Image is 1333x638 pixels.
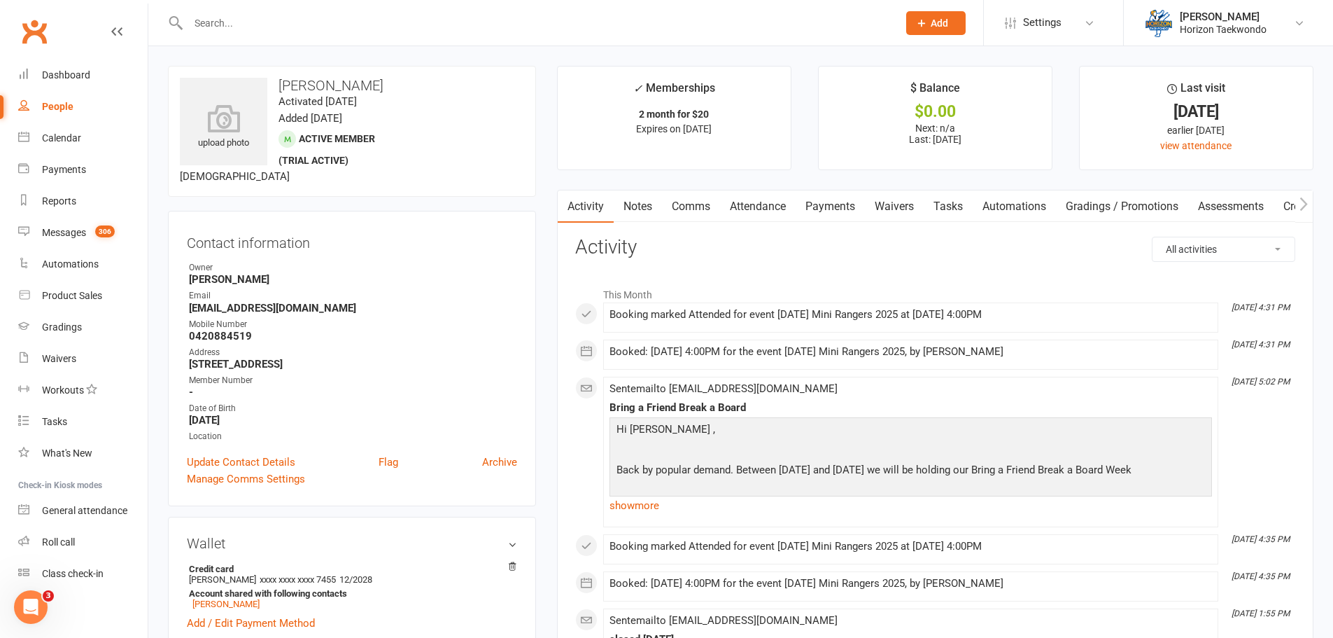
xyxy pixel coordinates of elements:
div: Automations [42,258,99,270]
button: Add [906,11,966,35]
div: People [42,101,73,112]
span: Expires on [DATE] [636,123,712,134]
a: Gradings [18,312,148,343]
a: Gradings / Promotions [1056,190,1188,223]
div: General attendance [42,505,127,516]
a: view attendance [1160,140,1232,151]
div: Member Number [189,374,517,387]
div: Product Sales [42,290,102,301]
span: 3 [43,590,54,602]
li: [PERSON_NAME] [187,562,517,611]
div: Horizon Taekwondo [1180,23,1267,36]
div: Booked: [DATE] 4:00PM for the event [DATE] Mini Rangers 2025, by [PERSON_NAME] [609,346,1212,358]
a: What's New [18,438,148,469]
a: Update Contact Details [187,454,295,471]
input: Search... [184,13,888,33]
a: Clubworx [17,14,52,49]
div: Memberships [633,79,715,105]
a: Manage Comms Settings [187,471,305,487]
a: Product Sales [18,280,148,312]
i: [DATE] 4:31 PM [1232,340,1290,349]
div: earlier [DATE] [1092,123,1300,138]
a: [PERSON_NAME] [192,599,260,609]
div: Calendar [42,132,81,144]
a: Automations [973,190,1056,223]
a: Payments [796,190,865,223]
div: $ Balance [910,79,960,104]
a: Assessments [1188,190,1274,223]
a: Tasks [18,406,148,438]
div: [PERSON_NAME] [1180,11,1267,23]
span: Add [931,18,948,29]
div: Gradings [42,321,82,333]
time: Added [DATE] [278,112,342,125]
span: Active member (trial active) [278,133,375,166]
span: xxxx xxxx xxxx 7455 [260,574,336,585]
a: Comms [662,190,720,223]
a: Activity [558,190,614,223]
a: Archive [482,454,517,471]
h3: Wallet [187,536,517,551]
div: Last visit [1167,79,1225,104]
div: Waivers [42,353,76,364]
div: Messages [42,227,86,238]
li: This Month [575,280,1295,303]
i: [DATE] 4:31 PM [1232,303,1290,312]
strong: [DATE] [189,414,517,427]
a: Dashboard [18,60,148,91]
h3: Contact information [187,230,517,251]
a: Calendar [18,123,148,154]
a: Notes [614,190,662,223]
a: Automations [18,249,148,280]
a: Class kiosk mode [18,558,148,590]
strong: [STREET_ADDRESS] [189,358,517,370]
span: 306 [95,226,115,237]
a: show more [609,496,1212,515]
strong: [EMAIL_ADDRESS][DOMAIN_NAME] [189,302,517,314]
time: Activated [DATE] [278,95,357,108]
i: [DATE] 4:35 PM [1232,534,1290,544]
a: Attendance [720,190,796,223]
a: Messages 306 [18,217,148,249]
h3: Activity [575,237,1295,258]
div: Mobile Number [189,318,517,331]
span: Sent email to [EMAIL_ADDRESS][DOMAIN_NAME] [609,382,838,395]
span: [DEMOGRAPHIC_DATA] [180,170,290,183]
a: Add / Edit Payment Method [187,615,315,632]
h3: [PERSON_NAME] [180,78,524,93]
div: Tasks [42,416,67,427]
p: Back by popular demand. Between [DATE] and [DATE] we will be holding our Bring a Friend Break a B... [613,462,1208,482]
div: Class check-in [42,568,104,579]
div: upload photo [180,104,267,151]
iframe: Intercom live chat [14,590,48,624]
div: Reports [42,195,76,207]
p: Hi [PERSON_NAME] , [613,421,1208,441]
i: ✓ [633,82,642,95]
div: Date of Birth [189,402,517,415]
strong: 2 month for $20 [639,109,709,120]
a: People [18,91,148,123]
strong: 0420884519 [189,330,517,342]
strong: [PERSON_NAME] [189,273,517,286]
i: [DATE] 1:55 PM [1232,609,1290,618]
a: Waivers [18,343,148,375]
div: Booking marked Attended for event [DATE] Mini Rangers 2025 at [DATE] 4:00PM [609,541,1212,553]
div: Booking marked Attended for event [DATE] Mini Rangers 2025 at [DATE] 4:00PM [609,309,1212,321]
a: Reports [18,186,148,217]
i: [DATE] 4:35 PM [1232,571,1290,581]
div: Email [189,289,517,303]
span: Settings [1023,7,1062,39]
p: Next: n/a Last: [DATE] [831,123,1039,145]
div: Dashboard [42,69,90,81]
strong: - [189,386,517,398]
i: [DATE] 5:02 PM [1232,377,1290,387]
img: thumb_image1625461565.png [1145,9,1173,37]
div: Location [189,430,517,443]
a: Waivers [865,190,924,223]
div: Payments [42,164,86,175]
div: Booked: [DATE] 4:00PM for the event [DATE] Mini Rangers 2025, by [PERSON_NAME] [609,578,1212,590]
a: Workouts [18,375,148,406]
a: Roll call [18,527,148,558]
span: 12/2028 [339,574,372,585]
a: Payments [18,154,148,186]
